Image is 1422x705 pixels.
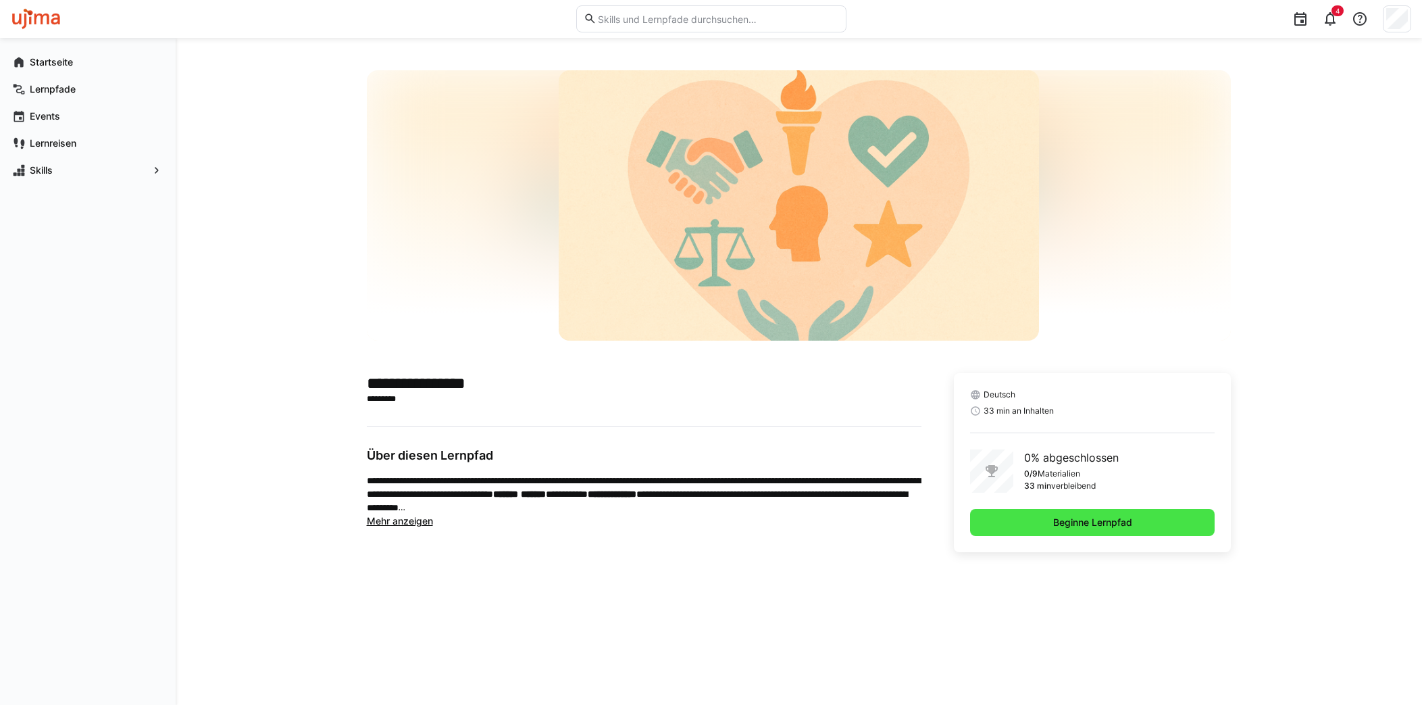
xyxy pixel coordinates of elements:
[596,13,838,25] input: Skills und Lernpfade durchsuchen…
[1024,449,1119,466] p: 0% abgeschlossen
[1051,481,1096,491] p: verbleibend
[970,509,1215,536] button: Beginne Lernpfad
[367,448,921,463] h3: Über diesen Lernpfad
[1024,481,1051,491] p: 33 min
[984,389,1015,400] span: Deutsch
[984,406,1054,416] span: 33 min an Inhalten
[1051,516,1134,529] span: Beginne Lernpfad
[1024,468,1038,479] p: 0/9
[1038,468,1080,479] p: Materialien
[367,515,433,527] span: Mehr anzeigen
[1336,7,1340,15] span: 4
